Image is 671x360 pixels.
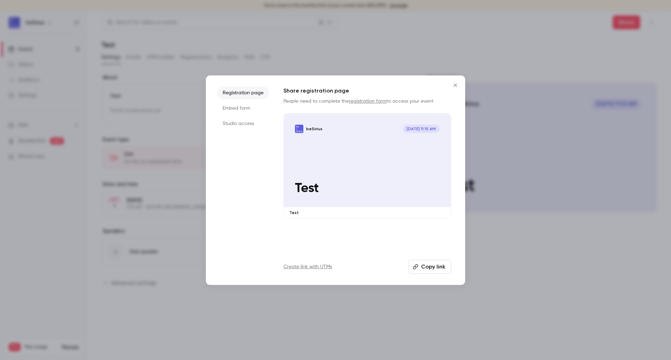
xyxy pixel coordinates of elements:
[217,102,269,115] li: Embed form
[283,263,332,270] a: Create link with UTMs
[217,117,269,130] li: Studio access
[448,78,462,92] button: Close
[408,260,451,274] button: Copy link
[295,181,440,196] p: Test
[289,210,445,215] p: Test
[283,98,451,105] p: People need to complete the to access your event
[403,125,440,133] span: [DATE] 11:15 AM
[283,87,451,95] h1: Share registration page
[306,126,323,132] p: beSirius
[349,99,387,104] a: registration form
[217,87,269,99] li: Registration page
[283,113,451,219] a: TestbeSirius[DATE] 11:15 AMTestTest
[295,125,303,133] img: Test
